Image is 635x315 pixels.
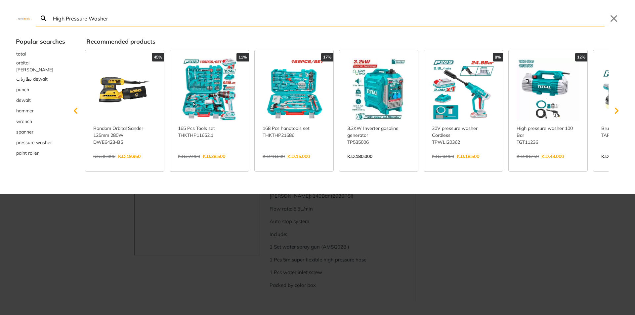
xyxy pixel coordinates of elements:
span: dewalt [16,97,31,104]
span: total [16,51,26,58]
button: Select suggestion: hammer [16,105,65,116]
span: wrench [16,118,32,125]
button: Select suggestion: wrench [16,116,65,127]
div: 8% [493,53,503,61]
svg: Scroll left [69,104,82,117]
div: Suggestion: total [16,49,65,59]
button: Select suggestion: pressure washer [16,137,65,148]
div: Suggestion: بطاريات dewalt [16,74,65,84]
div: Suggestion: hammer [16,105,65,116]
div: Suggestion: orbital sande [16,59,65,74]
span: hammer [16,107,34,114]
img: Close [16,17,32,20]
div: Suggestion: spanner [16,127,65,137]
span: بطاريات dewalt [16,76,48,83]
span: orbital [PERSON_NAME] [16,59,65,73]
div: 11% [236,53,249,61]
svg: Search [40,15,48,22]
svg: Scroll right [610,104,623,117]
button: Select suggestion: dewalt [16,95,65,105]
div: Suggestion: pressure washer [16,137,65,148]
div: Recommended products [86,37,619,46]
input: Search… [52,11,605,26]
button: Select suggestion: punch [16,84,65,95]
div: Suggestion: wrench [16,116,65,127]
span: spanner [16,129,33,136]
span: punch [16,86,29,93]
div: 17% [321,53,333,61]
button: Close [609,13,619,24]
button: Select suggestion: spanner [16,127,65,137]
span: pressure washer [16,139,52,146]
span: paint roller [16,150,39,157]
button: Select suggestion: total [16,49,65,59]
button: Select suggestion: orbital sande [16,59,65,74]
div: 12% [575,53,587,61]
button: Select suggestion: paint roller [16,148,65,158]
div: Suggestion: paint roller [16,148,65,158]
div: Suggestion: dewalt [16,95,65,105]
button: Select suggestion: بطاريات dewalt [16,74,65,84]
div: Popular searches [16,37,65,46]
div: 45% [152,53,164,61]
div: Suggestion: punch [16,84,65,95]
